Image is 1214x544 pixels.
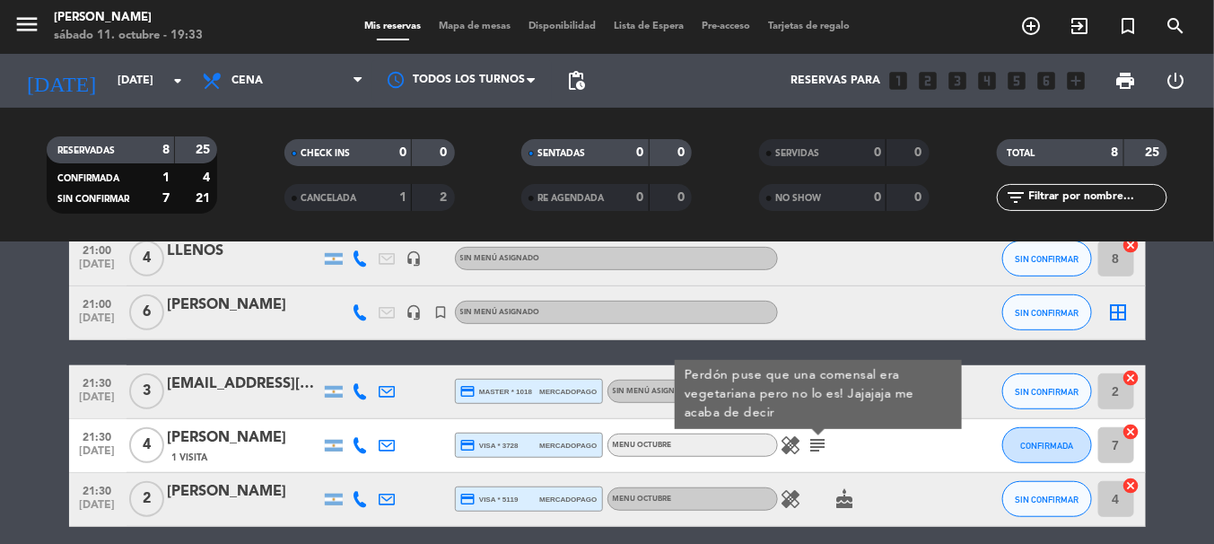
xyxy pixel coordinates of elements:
[1117,15,1139,37] i: turned_in_not
[203,171,214,184] strong: 4
[947,69,970,92] i: looks_3
[75,293,120,313] span: 21:00
[1166,15,1187,37] i: search
[406,304,423,320] i: headset_mic
[1027,188,1166,207] input: Filtrar por nombre...
[637,191,644,204] strong: 0
[167,70,188,92] i: arrow_drop_down
[172,451,208,465] span: 1 Visita
[129,294,164,330] span: 6
[613,388,693,395] span: Sin menú asignado
[433,304,450,320] i: turned_in_not
[168,240,320,263] div: LLENOS
[75,499,120,520] span: [DATE]
[693,22,759,31] span: Pre-acceso
[460,383,476,399] i: credit_card
[75,391,120,412] span: [DATE]
[57,146,115,155] span: RESERVADAS
[537,194,604,203] span: RE AGENDADA
[13,61,109,101] i: [DATE]
[1015,308,1079,318] span: SIN CONFIRMAR
[54,27,203,45] div: sábado 11. octubre - 19:33
[565,70,587,92] span: pending_actions
[781,434,802,456] i: healing
[1002,373,1092,409] button: SIN CONFIRMAR
[1165,70,1186,92] i: power_settings_new
[460,491,476,507] i: credit_card
[196,144,214,156] strong: 25
[1145,146,1163,159] strong: 25
[231,75,263,87] span: Cena
[75,426,120,446] span: 21:30
[54,9,203,27] div: [PERSON_NAME]
[759,22,859,31] span: Tarjetas de regalo
[75,259,120,279] span: [DATE]
[75,239,120,259] span: 21:00
[1122,236,1140,254] i: cancel
[129,481,164,517] span: 2
[399,146,406,159] strong: 0
[1002,481,1092,517] button: SIN CONFIRMAR
[162,192,170,205] strong: 7
[1020,441,1073,451] span: CONFIRMADA
[406,250,423,267] i: headset_mic
[75,372,120,392] span: 21:30
[915,191,926,204] strong: 0
[162,144,170,156] strong: 8
[301,149,350,158] span: CHECK INS
[834,488,856,510] i: cake
[460,437,519,453] span: visa * 3728
[460,437,476,453] i: credit_card
[1002,294,1092,330] button: SIN CONFIRMAR
[460,309,540,316] span: Sin menú asignado
[440,191,450,204] strong: 2
[1002,241,1092,276] button: SIN CONFIRMAR
[1114,70,1136,92] span: print
[781,488,802,510] i: healing
[520,22,605,31] span: Disponibilidad
[1015,254,1079,264] span: SIN CONFIRMAR
[537,149,585,158] span: SENTADAS
[460,491,519,507] span: visa * 5119
[613,496,672,503] span: MENU OCTUBRE
[539,440,597,452] span: mercadopago
[1015,387,1079,397] span: SIN CONFIRMAR
[168,373,320,396] div: [EMAIL_ADDRESS][DOMAIN_NAME]
[196,192,214,205] strong: 21
[1150,54,1201,108] div: LOG OUT
[129,373,164,409] span: 3
[1069,15,1090,37] i: exit_to_app
[13,11,40,38] i: menu
[75,445,120,466] span: [DATE]
[168,480,320,504] div: [PERSON_NAME]
[874,146,881,159] strong: 0
[539,386,597,398] span: mercadopago
[430,22,520,31] span: Mapa de mesas
[57,174,119,183] span: CONFIRMADA
[684,366,952,423] div: Perdón puse que una comensal era vegetariana pero no lo es! Jajajaja me acaba de decir
[355,22,430,31] span: Mis reservas
[301,194,356,203] span: CANCELADA
[1108,302,1130,323] i: border_all
[677,146,688,159] strong: 0
[1002,427,1092,463] button: CONFIRMADA
[1020,15,1042,37] i: add_circle_outline
[1122,423,1140,441] i: cancel
[791,75,881,87] span: Reservas para
[460,255,540,262] span: Sin menú asignado
[1112,146,1119,159] strong: 8
[677,191,688,204] strong: 0
[539,494,597,505] span: mercadopago
[162,171,170,184] strong: 1
[637,146,644,159] strong: 0
[775,149,819,158] span: SERVIDAS
[613,442,672,449] span: MENU OCTUBRE
[75,312,120,333] span: [DATE]
[917,69,940,92] i: looks_two
[1035,69,1059,92] i: looks_6
[874,191,881,204] strong: 0
[13,11,40,44] button: menu
[1008,149,1035,158] span: TOTAL
[1006,69,1029,92] i: looks_5
[1006,187,1027,208] i: filter_list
